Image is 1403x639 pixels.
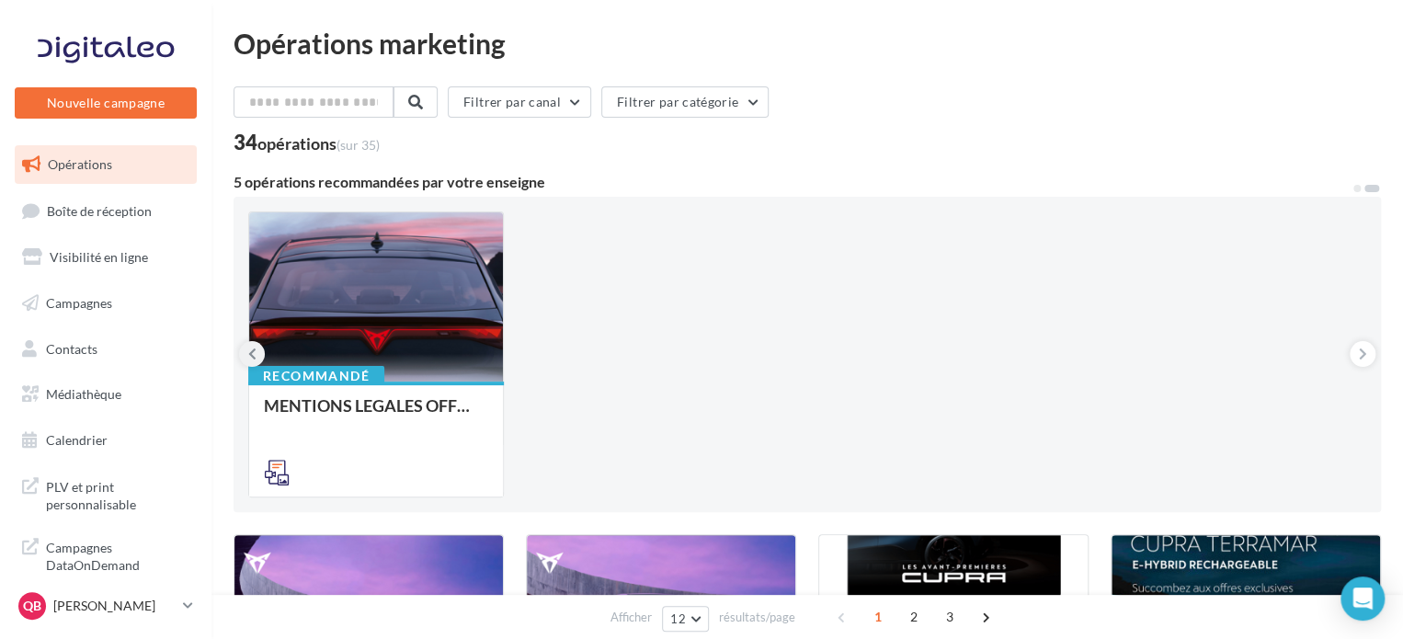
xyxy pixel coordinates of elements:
a: QB [PERSON_NAME] [15,588,197,623]
a: Médiathèque [11,375,200,414]
span: Opérations [48,156,112,172]
span: Visibilité en ligne [50,249,148,265]
div: 34 [234,132,380,153]
span: 12 [670,611,686,626]
div: 5 opérations recommandées par votre enseigne [234,175,1352,189]
div: Recommandé [248,366,384,386]
span: Médiathèque [46,386,121,402]
span: Contacts [46,340,97,356]
button: Filtrer par catégorie [601,86,769,118]
div: Open Intercom Messenger [1340,576,1385,621]
span: PLV et print personnalisable [46,474,189,514]
a: Boîte de réception [11,191,200,231]
span: Campagnes DataOnDemand [46,535,189,575]
a: Opérations [11,145,200,184]
p: [PERSON_NAME] [53,597,176,615]
a: PLV et print personnalisable [11,467,200,521]
span: QB [23,597,41,615]
button: Nouvelle campagne [15,87,197,119]
a: Campagnes DataOnDemand [11,528,200,582]
a: Visibilité en ligne [11,238,200,277]
a: Campagnes [11,284,200,323]
button: 12 [662,606,709,632]
a: Contacts [11,330,200,369]
div: Opérations marketing [234,29,1381,57]
span: 1 [863,602,893,632]
span: Campagnes [46,295,112,311]
span: 2 [899,602,929,632]
div: opérations [257,135,380,152]
button: Filtrer par canal [448,86,591,118]
span: 3 [935,602,964,632]
span: Boîte de réception [47,202,152,218]
span: résultats/page [719,609,795,626]
a: Calendrier [11,421,200,460]
span: (sur 35) [336,137,380,153]
div: MENTIONS LEGALES OFFRES GENERIQUES PRESSE [264,396,488,433]
span: Calendrier [46,432,108,448]
span: Afficher [610,609,652,626]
